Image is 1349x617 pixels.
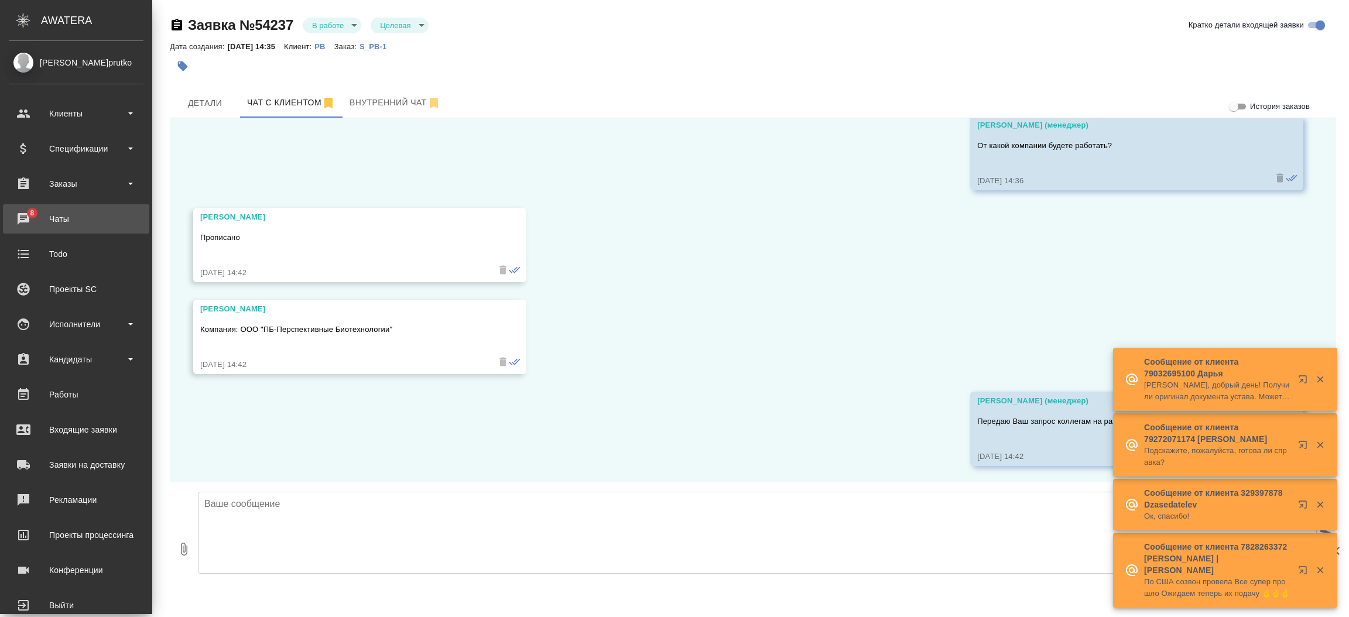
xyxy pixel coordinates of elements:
[240,88,343,118] button: 79087858667 (Анна) - (undefined)
[3,556,149,585] a: Конференции
[977,175,1262,187] div: [DATE] 14:36
[170,42,227,51] p: Дата создания:
[9,56,143,69] div: [PERSON_NAME]prutko
[284,42,314,51] p: Клиент:
[200,232,485,244] p: Прописано
[9,351,143,368] div: Кандидаты
[321,96,335,110] svg: Отписаться
[23,207,41,219] span: 8
[1291,368,1319,396] button: Открыть в новой вкладке
[1308,565,1332,575] button: Закрыть
[427,96,441,110] svg: Отписаться
[371,18,428,33] div: В работе
[9,421,143,438] div: Входящие заявки
[9,105,143,122] div: Клиенты
[314,41,334,51] a: PB
[977,119,1262,131] div: [PERSON_NAME] (менеджер)
[977,395,1262,407] div: [PERSON_NAME] (менеджер)
[9,210,143,228] div: Чаты
[359,42,395,51] p: S_PB-1
[9,316,143,333] div: Исполнители
[41,9,152,32] div: AWATERA
[9,561,143,579] div: Конференции
[303,18,361,33] div: В работе
[9,140,143,157] div: Спецификации
[3,485,149,515] a: Рекламации
[3,275,149,304] a: Проекты SC
[359,41,395,51] a: S_PB-1
[200,359,485,371] div: [DATE] 14:42
[200,324,485,335] p: Компания: ООО "ПБ-Перспективные Биотехнологии"
[1144,445,1290,468] p: Подскажите, пожалуйста, готова ли справка?
[9,456,143,474] div: Заявки на доставку
[977,451,1262,462] div: [DATE] 14:42
[3,380,149,409] a: Работы
[1144,487,1290,510] p: Сообщение от клиента 329397878 Dzasedatelev
[3,204,149,234] a: 8Чаты
[376,20,414,30] button: Целевая
[200,211,485,223] div: [PERSON_NAME]
[9,526,143,544] div: Проекты процессинга
[1291,493,1319,521] button: Открыть в новой вкладке
[1144,510,1290,522] p: Ок, спасибо!
[1291,558,1319,587] button: Открыть в новой вкладке
[227,42,284,51] p: [DATE] 14:35
[314,42,334,51] p: PB
[170,53,196,79] button: Добавить тэг
[3,415,149,444] a: Входящие заявки
[1144,576,1290,599] p: По США созвон провела Все супер прошло Ожидаем теперь их подачу 🤞🤞🤞
[1144,541,1290,576] p: Сообщение от клиента 7828263372 [PERSON_NAME] | [PERSON_NAME]
[1144,421,1290,445] p: Сообщение от клиента 79272071174 [PERSON_NAME]
[1144,379,1290,403] p: [PERSON_NAME], добрый день! Получили оригинал документа устава. Можете, пожалуйста, заказать курь...
[977,140,1262,152] p: От какой компании будете работать?
[1308,499,1332,510] button: Закрыть
[1308,440,1332,450] button: Закрыть
[9,491,143,509] div: Рекламации
[9,386,143,403] div: Работы
[350,95,441,110] span: Внутренний чат
[1308,374,1332,385] button: Закрыть
[9,175,143,193] div: Заказы
[247,95,335,110] span: Чат с клиентом
[9,597,143,614] div: Выйти
[9,280,143,298] div: Проекты SC
[1189,19,1304,31] span: Кратко детали входящей заявки
[1291,433,1319,461] button: Открыть в новой вкладке
[977,416,1262,427] p: Передаю Ваш запрос коллегам на расчет стоимости и сроков.
[170,18,184,32] button: Скопировать ссылку
[200,303,485,315] div: [PERSON_NAME]
[309,20,347,30] button: В работе
[200,267,485,279] div: [DATE] 14:42
[188,17,293,33] a: Заявка №54237
[334,42,359,51] p: Заказ:
[177,96,233,111] span: Детали
[3,239,149,269] a: Todo
[1250,101,1310,112] span: История заказов
[3,450,149,479] a: Заявки на доставку
[9,245,143,263] div: Todo
[3,520,149,550] a: Проекты процессинга
[1144,356,1290,379] p: Сообщение от клиента 79032695100 Дарья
